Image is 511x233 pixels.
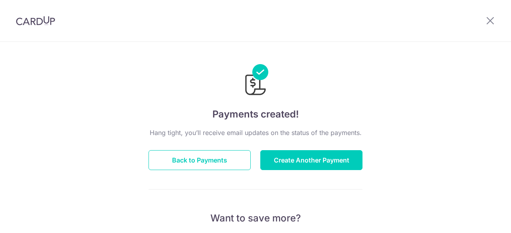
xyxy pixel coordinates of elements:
[243,64,268,98] img: Payments
[149,212,362,225] p: Want to save more?
[149,107,362,121] h4: Payments created!
[149,128,362,137] p: Hang tight, you’ll receive email updates on the status of the payments.
[260,150,362,170] button: Create Another Payment
[16,16,55,25] img: CardUp
[149,150,251,170] button: Back to Payments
